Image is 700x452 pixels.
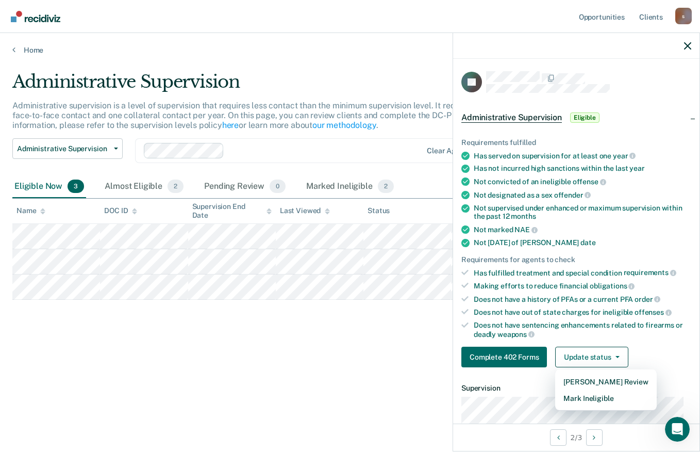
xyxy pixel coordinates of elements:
div: Eligible Now [12,175,86,198]
span: obligations [590,282,635,290]
a: Navigate to form link [461,347,551,367]
div: Almost Eligible [103,175,186,198]
span: year [629,164,644,172]
div: s [675,8,692,24]
button: Complete 402 Forms [461,347,547,367]
div: Last Viewed [280,206,330,215]
dt: Supervision [461,384,691,393]
span: requirements [624,268,676,277]
div: Not convicted of an ineligible [474,177,691,186]
div: Making efforts to reduce financial [474,281,691,290]
span: Eligible [570,112,599,123]
span: offender [554,191,591,199]
span: months [511,212,536,220]
span: weapons [497,330,535,338]
div: DOC ID [104,206,137,215]
span: 0 [270,180,286,193]
a: Home [12,45,688,55]
span: Administrative Supervision [461,112,562,123]
div: Has fulfilled treatment and special condition [474,268,691,278]
div: Administrative SupervisionEligible [453,101,699,134]
div: 2 / 3 [453,424,699,451]
div: Not [DATE] of [PERSON_NAME] [474,238,691,247]
div: Not designated as a sex [474,190,691,200]
div: Requirements fulfilled [461,138,691,147]
button: Profile dropdown button [675,8,692,24]
div: Requirements for agents to check [461,255,691,264]
span: 2 [168,180,184,193]
span: NAE [514,225,537,234]
button: Next Opportunity [586,429,603,446]
button: [PERSON_NAME] Review [555,374,656,390]
button: Previous Opportunity [550,429,566,446]
div: Supervision End Date [192,202,272,220]
button: Mark Ineligible [555,390,656,407]
div: Not marked [474,225,691,234]
span: 3 [68,180,84,193]
a: our methodology [312,120,376,130]
span: Administrative Supervision [17,144,110,153]
div: Not supervised under enhanced or maximum supervision within the past 12 [474,204,691,221]
div: Has served on supervision for at least one [474,151,691,160]
div: Name [16,206,45,215]
div: Has not incurred high sanctions within the last [474,164,691,173]
div: Clear agents [427,147,471,155]
div: Pending Review [202,175,288,198]
span: offense [573,177,606,186]
span: year [613,152,636,160]
span: date [580,238,595,247]
button: Update status [555,347,628,367]
p: Administrative supervision is a level of supervision that requires less contact than the minimum ... [12,101,526,130]
a: here [222,120,239,130]
div: Status [368,206,390,215]
div: Does not have out of state charges for ineligible [474,308,691,317]
div: Administrative Supervision [12,71,538,101]
div: Does not have sentencing enhancements related to firearms or deadly [474,321,691,338]
img: Recidiviz [11,11,60,22]
iframe: Intercom live chat [665,417,690,442]
div: Does not have a history of PFAs or a current PFA order [474,295,691,304]
span: offenses [635,308,672,316]
div: Marked Ineligible [304,175,396,198]
span: 2 [378,180,394,193]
